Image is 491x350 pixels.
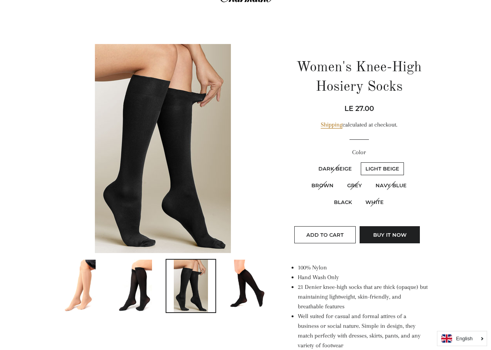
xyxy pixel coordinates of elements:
[290,148,428,157] label: Color
[371,179,411,192] label: Navy Blue
[290,120,428,130] div: calculated at checkout.
[61,260,96,312] img: Load image into Gallery viewer, Women&#39;s Knee-High Hosiery Socks
[456,336,473,341] i: English
[298,264,327,271] span: 100% Nylon
[174,260,208,312] img: Load image into Gallery viewer, Women&#39;s Knee-High Hosiery Socks
[294,226,356,243] button: Add to Cart
[361,162,404,175] label: Light Beige
[298,283,428,310] span: 21 Denier knee-high socks that are thick (opaque) but maintaining lightweight, skin-friendly, and...
[344,104,374,113] span: LE 27.00
[360,226,420,243] button: Buy it now
[307,179,338,192] label: Brown
[298,313,421,349] span: Well suited for casual and formal attires of a business or social nature. Simple in design, they ...
[441,334,483,343] a: English
[298,274,339,281] span: Hand Wash Only
[230,260,265,312] img: Load image into Gallery viewer, Women&#39;s Knee-High Hosiery Socks
[306,232,344,238] span: Add to Cart
[95,44,231,253] img: Women's Knee-High Hosiery Socks
[329,196,356,209] label: Black
[117,260,152,312] img: Load image into Gallery viewer, Women&#39;s Knee-High Hosiery Socks
[314,162,356,175] label: Dark Beige
[342,179,367,192] label: Grey
[321,121,342,128] a: Shipping
[361,196,388,209] label: White
[290,58,428,97] h1: Women's Knee-High Hosiery Socks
